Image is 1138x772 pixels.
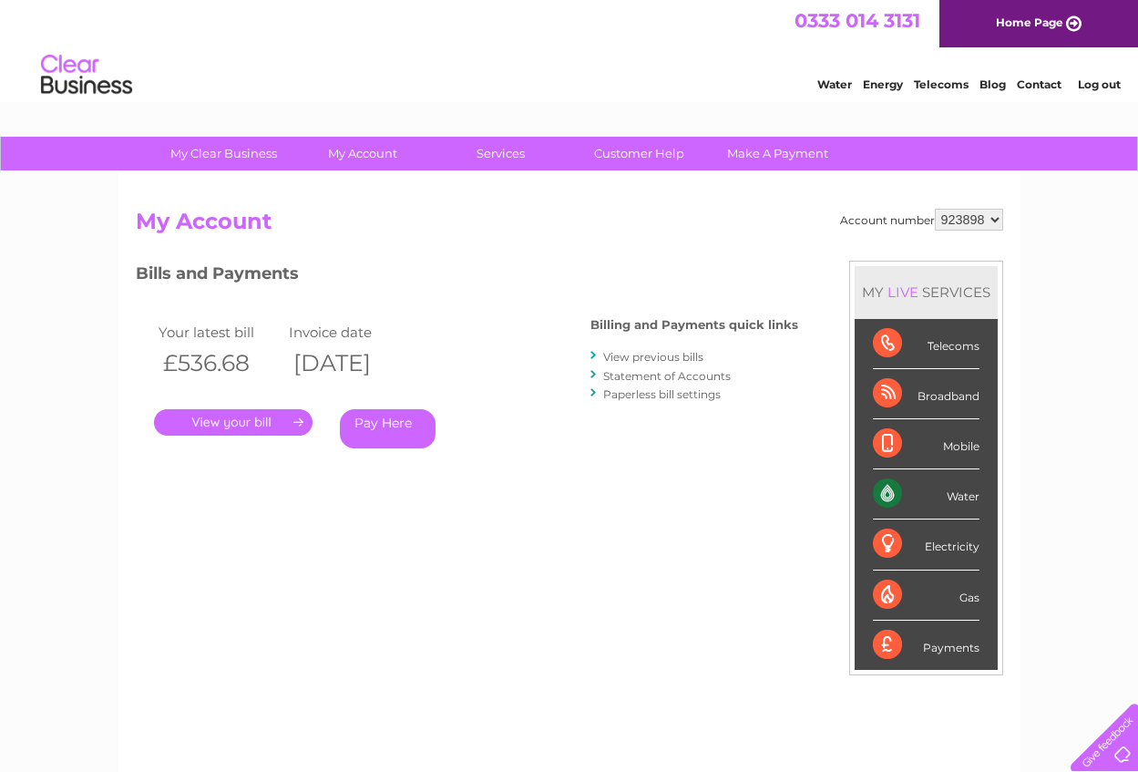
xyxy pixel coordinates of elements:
td: Invoice date [284,320,415,345]
a: Water [817,77,852,91]
div: Broadband [873,369,979,419]
a: My Account [287,137,437,170]
h2: My Account [136,209,1003,243]
div: Account number [840,209,1003,231]
div: LIVE [884,283,922,301]
img: logo.png [40,47,133,103]
div: Electricity [873,520,979,570]
a: Make A Payment [702,137,853,170]
a: Log out [1078,77,1121,91]
a: Paperless bill settings [603,387,721,401]
a: View previous bills [603,350,703,364]
td: Your latest bill [154,320,285,345]
a: My Clear Business [149,137,299,170]
th: [DATE] [284,345,415,382]
div: MY SERVICES [855,266,998,318]
a: 0333 014 3131 [795,9,920,32]
h3: Bills and Payments [136,261,798,293]
a: . [154,409,313,436]
div: Telecoms [873,319,979,369]
a: Telecoms [914,77,969,91]
th: £536.68 [154,345,285,382]
div: Water [873,469,979,520]
div: Gas [873,571,979,621]
div: Mobile [873,419,979,469]
div: Clear Business is a trading name of Verastar Limited (registered in [GEOGRAPHIC_DATA] No. 3667643... [139,10,1000,88]
a: Services [425,137,576,170]
div: Payments [873,621,979,670]
a: Contact [1017,77,1061,91]
a: Blog [979,77,1006,91]
a: Statement of Accounts [603,369,731,383]
a: Customer Help [564,137,714,170]
a: Energy [863,77,903,91]
h4: Billing and Payments quick links [590,318,798,332]
a: Pay Here [340,409,436,448]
